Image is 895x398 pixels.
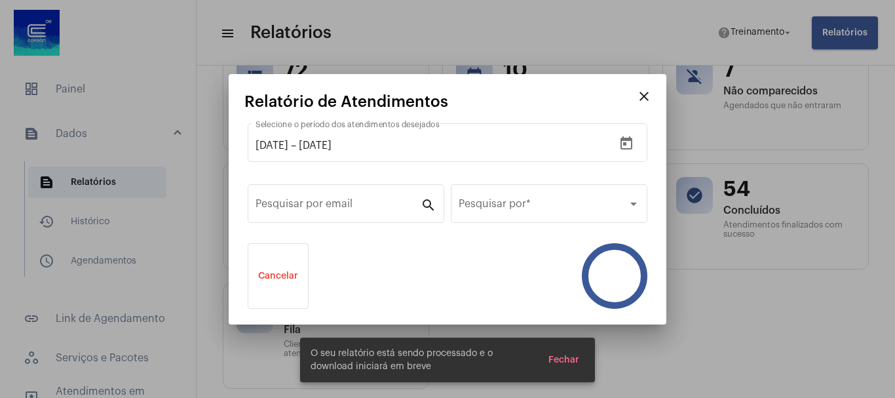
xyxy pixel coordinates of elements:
button: Open calendar [613,130,639,157]
mat-icon: search [421,197,436,212]
span: – [291,140,296,151]
span: Cancelar [258,271,298,281]
mat-icon: close [636,89,652,104]
span: Fechar [548,355,579,365]
button: Fechar [538,348,590,372]
mat-card-title: Relatório de Atendimentos [244,93,631,110]
span: O seu relatório está sendo processado e o download iniciará em breve [311,347,533,373]
input: Pesquisar por email [256,201,421,212]
input: Data de início [256,140,288,151]
input: Data do fim [299,140,475,151]
button: Cancelar [248,243,309,309]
